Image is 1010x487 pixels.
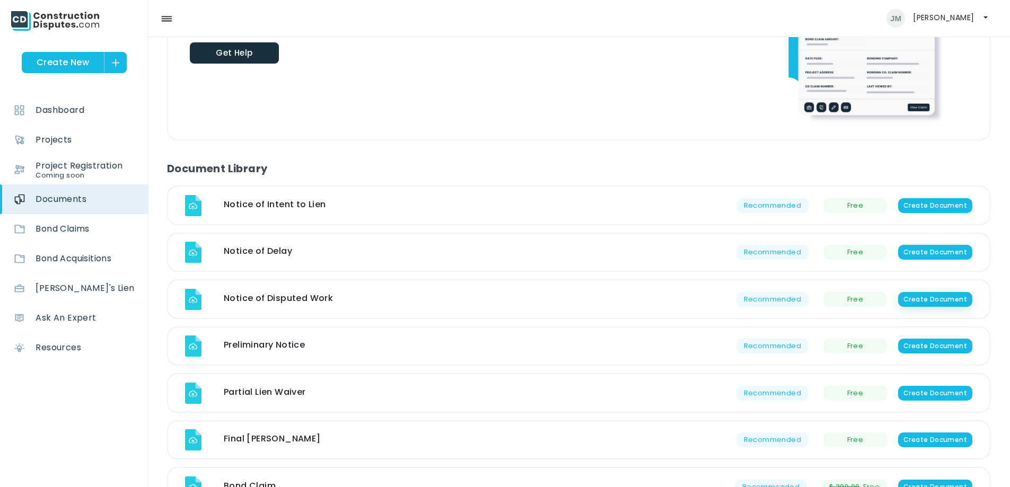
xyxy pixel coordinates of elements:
span: Create Document [898,198,972,213]
strong: Notice of Delay [224,245,292,257]
div: Free [823,432,887,447]
a: Bond Acquisitions [15,244,148,273]
img: icon-doc-upload.svg [185,242,201,263]
div: Free [823,386,887,401]
span: Create Document [898,432,972,447]
a: Get Help [190,42,279,64]
strong: Preliminary Notice [224,339,305,351]
div: Recommended [736,245,809,260]
span: Bond Claims [36,214,89,244]
span: Resources [36,333,81,362]
span: [PERSON_NAME]'s Lien [36,273,134,303]
span: Create Document [898,245,972,260]
div: Recommended [736,292,809,307]
div: Free [823,245,887,260]
img: icon-doc-upload.svg [185,335,201,357]
p: Project Registration [36,151,122,181]
span: Bond Acquisitions [36,244,111,273]
strong: Final [PERSON_NAME] [224,432,321,445]
img: icon-doc-upload.svg [185,383,201,404]
div: Recommended [736,432,809,447]
span: Create Document [898,339,972,353]
span: Projects [36,125,72,155]
iframe: Chat Widget [957,436,1010,487]
strong: Notice of Disputed Work [224,292,333,304]
span: Ask An Expert [36,303,96,333]
div: Free [823,198,887,213]
a: Dashboard [15,95,148,125]
div: Recommended [736,339,809,353]
div: Free [823,292,887,307]
strong: Notice of Intent to Lien [224,198,326,210]
span: Documents [36,184,86,214]
img: icon-doc-upload.svg [185,195,201,216]
a: Ask An Expert [15,303,148,333]
a: Projects [15,125,148,155]
img: icon-doc-upload.svg [185,289,201,310]
img: icon-doc-upload.svg [185,429,201,450]
img: CD-logo-dark.svg [11,11,99,31]
strong: Partial Lien Waiver [224,386,306,398]
a: Resources [15,333,148,362]
h4: Document Library [167,163,990,175]
small: Coming soon [36,161,84,190]
a: Bond Claims [15,214,148,244]
a: [PERSON_NAME]'s Lien [15,273,148,303]
span: Create Document [898,386,972,401]
span: Create New [22,52,104,73]
a: Documents [15,184,148,214]
span: Dashboard [36,95,84,125]
div: Free [823,339,887,353]
span: [PERSON_NAME] [913,12,974,23]
span: Create Document [898,292,972,307]
div: Recommended [736,198,809,213]
div: Recommended [736,386,809,401]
